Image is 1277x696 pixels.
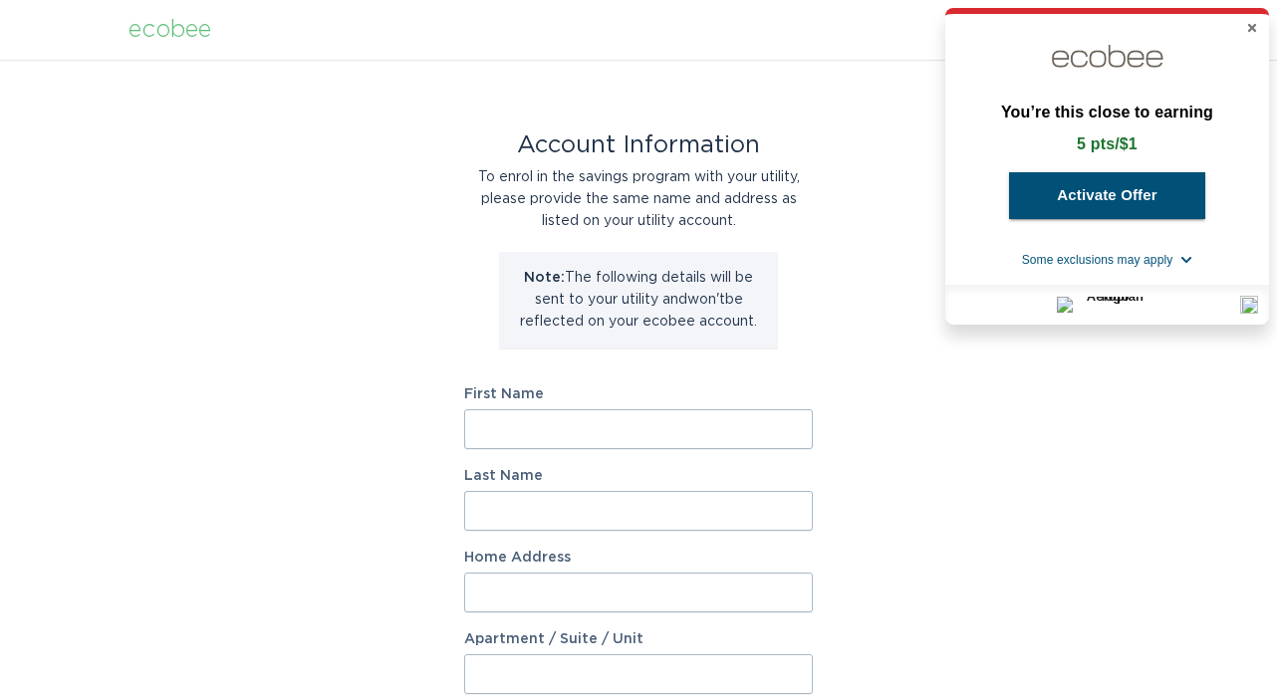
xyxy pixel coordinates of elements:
[464,469,813,483] label: Last Name
[464,632,813,646] label: Apartment / Suite / Unit
[464,387,813,401] label: First Name
[464,134,813,156] div: Account Information
[464,551,813,565] label: Home Address
[464,166,813,232] div: To enrol in the savings program with your utility, please provide the same name and address as li...
[514,267,763,333] p: The following details will be sent to your utility and won't be reflected on your ecobee account.
[524,271,565,285] strong: Note:
[128,19,211,41] div: ecobee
